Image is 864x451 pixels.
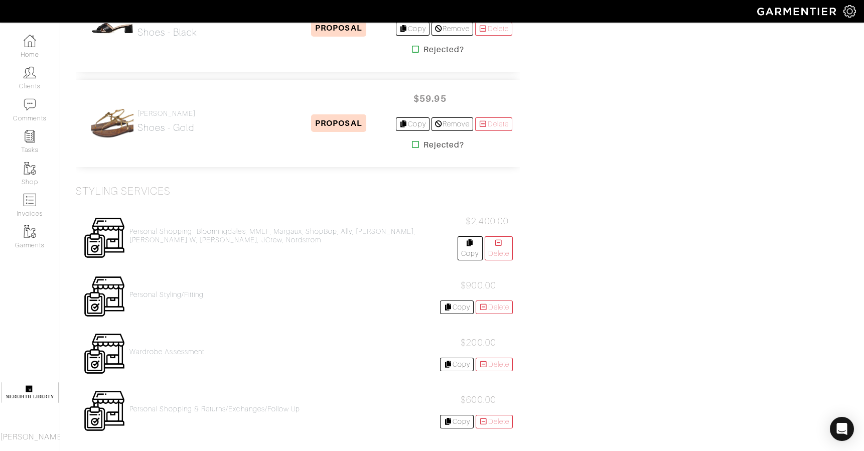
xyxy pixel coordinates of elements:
[476,415,513,428] a: Delete
[83,275,125,318] img: Womens_Service-b2905c8a555b134d70f80a63ccd9711e5cb40bac1cff00c12a43f244cd2c1cd3.png
[400,88,460,109] span: $59.95
[129,405,300,413] a: Personal Shopping & Returns/Exchanges/Follow up
[24,35,36,47] img: dashboard-icon-dbcd8f5a0b271acd01030246c82b418ddd0df26cd7fceb0bd07c9910d44c42f6.png
[24,194,36,206] img: orders-icon-0abe47150d42831381b5fb84f609e132dff9fe21cb692f30cb5eec754e2cba89.png
[83,390,125,432] img: Womens_Service-b2905c8a555b134d70f80a63ccd9711e5cb40bac1cff00c12a43f244cd2c1cd3.png
[129,227,458,244] a: Personal Shopping- Bloomingdales, MMLF, Margaux, ShopBop, Ally, [PERSON_NAME], [PERSON_NAME] W, [...
[396,22,429,36] a: Copy
[461,338,496,348] span: $200.00
[485,236,513,260] a: Delete
[137,109,196,133] a: [PERSON_NAME] Shoes - gold
[440,415,474,428] a: Copy
[129,290,204,299] a: Personal Styling/fitting
[137,109,196,118] h4: [PERSON_NAME]
[752,3,843,20] img: garmentier-logo-header-white-b43fb05a5012e4ada735d5af1a66efaba907eab6374d6393d1fbf88cb4ef424d.png
[476,300,513,314] a: Delete
[91,7,133,49] img: 9bzntvbuUjMspcgkxn9CPccr
[431,117,473,131] a: Remove
[24,225,36,238] img: garments-icon-b7da505a4dc4fd61783c78ac3ca0ef83fa9d6f193b1c9dc38574b1d14d53ca28.png
[24,130,36,142] img: reminder-icon-8004d30b9f0a5d33ae49ab947aed9ed385cf756f9e5892f1edd6e32f2345188e.png
[76,185,171,198] h3: Styling Services
[83,217,125,259] img: Womens_Service-b2905c8a555b134d70f80a63ccd9711e5cb40bac1cff00c12a43f244cd2c1cd3.png
[843,5,856,18] img: gear-icon-white-bd11855cb880d31180b6d7d6211b90ccbf57a29d726f0c71d8c61bd08dd39cc2.png
[423,44,464,56] strong: Rejected?
[461,280,496,290] span: $900.00
[86,102,139,144] img: wNgUmZWGUhAZevXa9pc71sbf
[83,333,125,375] img: Womens_Service-b2905c8a555b134d70f80a63ccd9711e5cb40bac1cff00c12a43f244cd2c1cd3.png
[396,117,429,131] a: Copy
[440,300,474,314] a: Copy
[24,66,36,79] img: clients-icon-6bae9207a08558b7cb47a8932f037763ab4055f8c8b6bfacd5dc20c3e0201464.png
[475,22,512,36] a: Delete
[475,117,512,131] a: Delete
[137,27,197,38] h2: Shoes - black
[458,236,482,260] a: Copy
[830,417,854,441] div: Open Intercom Messenger
[466,216,508,226] span: $2,400.00
[129,348,204,356] a: Wardrobe Assessment
[24,162,36,175] img: garments-icon-b7da505a4dc4fd61783c78ac3ca0ef83fa9d6f193b1c9dc38574b1d14d53ca28.png
[311,19,366,37] span: PROPOSAL
[311,114,366,132] span: PROPOSAL
[423,139,464,151] strong: Rejected?
[440,358,474,371] a: Copy
[137,14,197,38] a: Cole Haan Shoes - black
[137,122,196,133] h2: Shoes - gold
[24,98,36,111] img: comment-icon-a0a6a9ef722e966f86d9cbdc48e553b5cf19dbc54f86b18d962a5391bc8f6eb6.png
[431,22,473,36] a: Remove
[461,395,496,405] span: $600.00
[476,358,513,371] a: Delete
